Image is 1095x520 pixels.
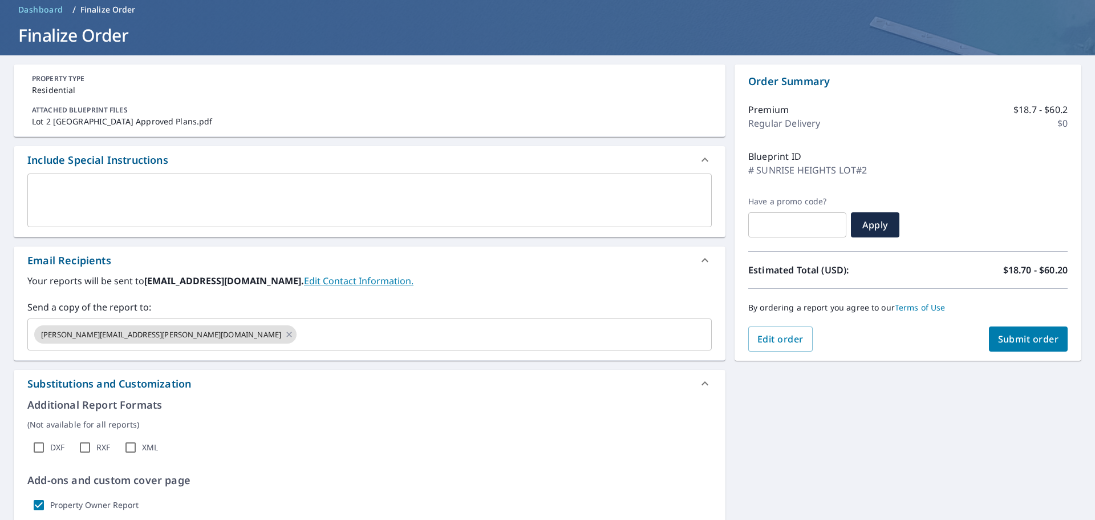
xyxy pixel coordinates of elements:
[1013,103,1068,116] p: $18.7 - $60.2
[757,333,804,345] span: Edit order
[27,253,111,268] div: Email Recipients
[748,116,820,130] p: Regular Delivery
[14,370,725,397] div: Substitutions and Customization
[72,3,76,17] li: /
[50,500,139,510] label: Property Owner Report
[748,303,1068,313] p: By ordering a report you agree to our
[748,263,908,277] p: Estimated Total (USD):
[27,418,712,430] p: (Not available for all reports)
[18,4,63,15] span: Dashboard
[32,74,707,84] p: PROPERTY TYPE
[34,325,297,344] div: [PERSON_NAME][EMAIL_ADDRESS][PERSON_NAME][DOMAIN_NAME]
[14,146,725,174] div: Include Special Instructions
[142,442,158,453] label: XML
[80,4,136,15] p: Finalize Order
[860,219,890,231] span: Apply
[34,329,288,340] span: [PERSON_NAME][EMAIL_ADDRESS][PERSON_NAME][DOMAIN_NAME]
[998,333,1059,345] span: Submit order
[304,275,413,287] a: EditContactInfo
[895,302,946,313] a: Terms of Use
[748,150,801,163] p: Blueprint ID
[748,196,846,207] label: Have a promo code?
[27,473,712,488] p: Add-ons and custom cover page
[748,326,813,352] button: Edit order
[851,212,899,237] button: Apply
[50,442,64,453] label: DXF
[96,442,110,453] label: RXF
[32,115,707,127] p: Lot 2 [GEOGRAPHIC_DATA] Approved Plans.pdf
[748,74,1068,89] p: Order Summary
[1003,263,1068,277] p: $18.70 - $60.20
[27,397,712,413] p: Additional Report Formats
[748,163,867,177] p: # SUNRISE HEIGHTS LOT#2
[14,1,68,19] a: Dashboard
[14,1,1081,19] nav: breadcrumb
[32,105,707,115] p: ATTACHED BLUEPRINT FILES
[1057,116,1068,130] p: $0
[14,247,725,274] div: Email Recipients
[27,274,712,288] label: Your reports will be sent to
[989,326,1068,352] button: Submit order
[27,152,168,168] div: Include Special Instructions
[32,84,707,96] p: Residential
[27,376,191,392] div: Substitutions and Customization
[748,103,789,116] p: Premium
[27,300,712,314] label: Send a copy of the report to:
[14,23,1081,47] h1: Finalize Order
[144,275,304,287] b: [EMAIL_ADDRESS][DOMAIN_NAME].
